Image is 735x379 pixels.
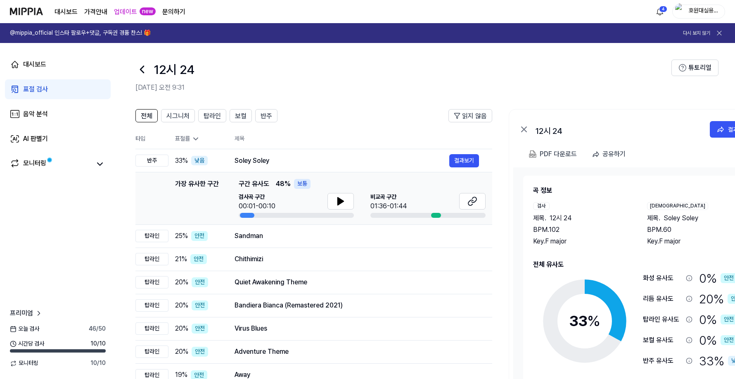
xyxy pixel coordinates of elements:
div: 표절 검사 [23,84,48,94]
div: 보통 [294,179,311,189]
span: 제목 . [533,213,546,223]
a: 모니터링 [10,158,91,170]
button: 읽지 않음 [448,109,492,122]
div: 반주 유사도 [643,356,683,366]
div: Quiet Awakening Theme [235,277,479,287]
a: AI 판별기 [5,129,111,149]
h1: 12시 24 [154,61,194,78]
span: 오늘 검사 [10,325,39,333]
div: 안전 [191,231,208,241]
a: 대시보드 [5,55,111,74]
div: 모니터링 [23,158,46,170]
div: 탑라인 [135,253,168,265]
span: 구간 유사도 [239,179,269,189]
div: Key. F major [533,236,631,246]
span: Soley Soley [664,213,698,223]
button: 전체 [135,109,158,122]
img: 알림 [655,7,665,17]
div: Adventure Theme [235,347,479,357]
button: 보컬 [230,109,252,122]
div: Soley Soley [235,156,449,166]
div: 00:01-00:10 [239,201,275,211]
span: 21 % [175,254,187,264]
div: AI 판별기 [23,134,48,144]
div: 안전 [192,277,208,287]
a: 표절 검사 [5,79,111,99]
span: 프리미엄 [10,308,33,318]
div: 안전 [192,300,208,310]
span: 모니터링 [10,359,38,367]
span: 25 % [175,231,188,241]
div: 안전 [192,347,208,357]
img: profile [675,3,685,20]
span: 비교곡 구간 [370,193,407,201]
span: 10 / 10 [90,359,106,367]
span: 12시 24 [550,213,571,223]
div: 보컬 유사도 [643,335,683,345]
div: 12시 24 [536,124,701,134]
div: 탑라인 [135,322,168,335]
div: [DEMOGRAPHIC_DATA] [647,202,708,210]
div: 낮음 [191,156,208,166]
div: 화성 유사도 [643,273,683,283]
h2: [DATE] 오전 9:31 [135,83,671,93]
span: 20 % [175,277,188,287]
div: 대시보드 [23,60,46,69]
a: 업데이트 [114,7,137,17]
h1: @mippia_official 인스타 팔로우+댓글, 구독권 경품 찬스! 🎁 [10,29,151,37]
a: 음악 분석 [5,104,111,124]
div: 리듬 유사도 [643,294,683,304]
div: 호원대실용음악 [688,7,720,16]
div: Bandiera Bianca (Remastered 2021) [235,300,479,310]
div: 음악 분석 [23,109,48,119]
div: 표절률 [175,135,221,143]
span: 20 % [175,347,188,357]
span: 48 % [276,179,291,189]
div: 안전 [190,254,207,264]
a: 대시보드 [55,7,78,17]
th: 타입 [135,129,168,149]
button: PDF 다운로드 [527,146,579,162]
span: % [587,312,600,330]
div: 안전 [192,324,208,334]
div: 검사 [533,202,550,210]
div: Virus Blues [235,324,479,334]
button: 공유하기 [588,146,632,162]
span: 시그니처 [166,111,190,121]
span: 10 / 10 [90,340,106,348]
div: 01:36-01:44 [370,201,407,211]
div: 공유하기 [602,149,626,160]
button: 시그니처 [161,109,195,122]
div: PDF 다운로드 [540,149,577,160]
span: 제목 . [647,213,660,223]
span: 검사곡 구간 [239,193,275,201]
span: 33 % [175,156,188,166]
button: 튜토리얼 [671,60,718,76]
div: new [140,7,156,16]
a: 문의하기 [162,7,185,17]
button: 알림4 [653,5,666,18]
div: BPM. 102 [533,225,631,235]
span: 46 / 50 [89,325,106,333]
img: PDF Download [529,150,536,158]
span: 20 % [175,324,188,334]
button: 반주 [255,109,277,122]
span: 시간당 검사 [10,340,44,348]
span: 반주 [261,111,272,121]
div: 가장 유사한 구간 [175,179,219,218]
button: 탑라인 [198,109,226,122]
div: 반주 [135,155,168,167]
div: 탑라인 [135,346,168,358]
button: profile호원대실용음악 [672,5,725,19]
div: 탑라인 [135,276,168,288]
button: 결과보기 [449,154,479,167]
button: 다시 보지 않기 [683,30,710,37]
span: 20 % [175,300,188,310]
div: 4 [659,6,667,12]
div: 탑라인 [135,230,168,242]
a: 프리미엄 [10,308,43,318]
div: 탑라인 [135,299,168,312]
div: Chithimizi [235,254,479,264]
span: 보컬 [235,111,247,121]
